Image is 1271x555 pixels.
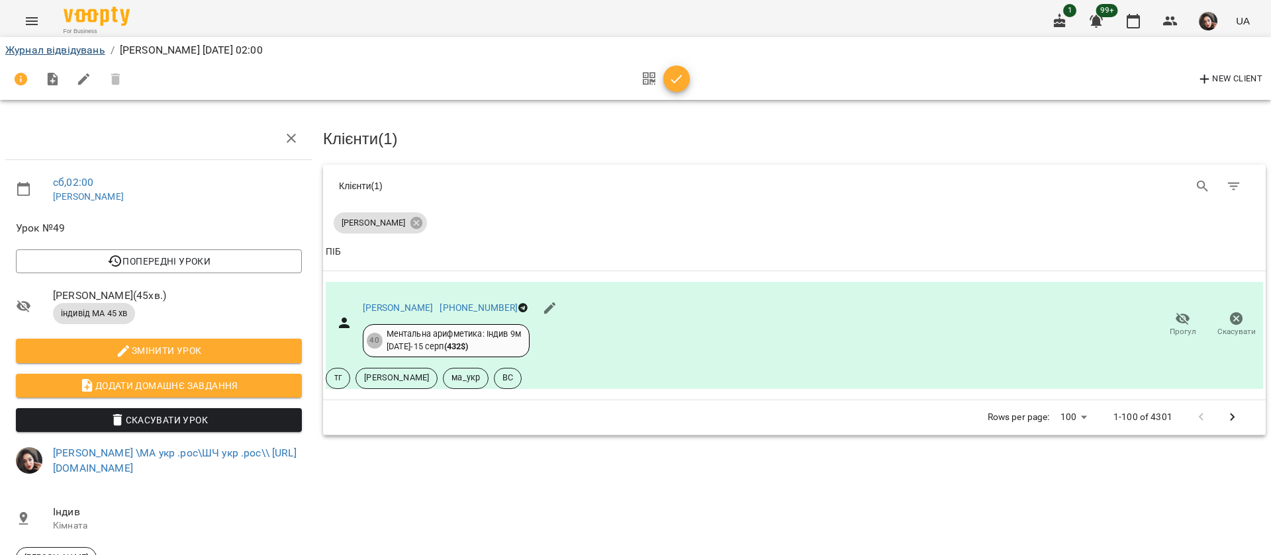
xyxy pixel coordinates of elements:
[26,253,291,269] span: Попередні уроки
[356,372,437,384] span: [PERSON_NAME]
[1055,407,1092,427] div: 100
[323,165,1266,207] div: Table Toolbar
[1218,171,1250,202] button: Фільтр
[53,308,135,320] span: індивід МА 45 хв
[1199,12,1217,30] img: 415cf204168fa55e927162f296ff3726.jpg
[5,44,105,56] a: Журнал відвідувань
[120,42,263,58] p: [PERSON_NAME] [DATE] 02:00
[326,244,341,260] div: Sort
[326,372,350,384] span: тг
[1217,402,1248,433] button: Next Page
[339,179,784,192] div: Клієнти ( 1 )
[53,519,302,533] p: Кімната
[26,343,291,359] span: Змінити урок
[16,249,302,273] button: Попередні уроки
[988,411,1050,424] p: Rows per page:
[16,408,302,432] button: Скасувати Урок
[334,212,427,234] div: [PERSON_NAME]
[363,302,434,313] a: [PERSON_NAME]
[1187,171,1219,202] button: Search
[16,220,302,236] span: Урок №49
[1231,9,1255,33] button: UA
[387,328,521,353] div: Ментальна арифметика: Індив 9м [DATE] - 15 серп
[5,42,1266,58] nav: breadcrumb
[53,504,302,520] span: Індив
[1170,326,1196,337] span: Прогул
[494,372,521,384] span: ВС
[53,288,302,304] span: [PERSON_NAME] ( 45 хв. )
[440,302,518,313] a: [PHONE_NUMBER]
[16,447,42,474] img: 415cf204168fa55e927162f296ff3726.jpg
[64,27,130,36] span: For Business
[1194,69,1266,90] button: New Client
[326,244,1263,260] span: ПІБ
[1096,4,1118,17] span: 99+
[53,447,297,475] a: [PERSON_NAME] \МА укр .рос\ШЧ укр .рос\\ [URL][DOMAIN_NAME]
[16,5,48,37] button: Menu
[1063,4,1076,17] span: 1
[1209,306,1263,343] button: Скасувати
[444,372,488,384] span: ма_укр
[16,374,302,398] button: Додати домашнє завдання
[1217,326,1256,337] span: Скасувати
[16,339,302,363] button: Змінити урок
[1236,14,1250,28] span: UA
[26,378,291,394] span: Додати домашнє завдання
[1156,306,1209,343] button: Прогул
[53,191,124,202] a: [PERSON_NAME]
[334,217,413,229] span: [PERSON_NAME]
[323,130,1266,148] h3: Клієнти ( 1 )
[326,244,341,260] div: ПІБ
[26,412,291,428] span: Скасувати Урок
[1197,71,1262,87] span: New Client
[367,333,383,349] div: 40
[53,176,93,189] a: сб , 02:00
[444,341,469,351] b: ( 432 $ )
[111,42,115,58] li: /
[64,7,130,26] img: Voopty Logo
[1113,411,1172,424] p: 1-100 of 4301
